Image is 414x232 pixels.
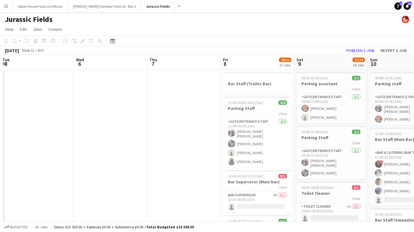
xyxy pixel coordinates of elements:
app-card-role: Gate/Entrance staff2/210:00-21:00 (11h)[PERSON_NAME] [PERSON_NAME][PERSON_NAME] [297,147,365,179]
span: 11:00-22:00 (11h) [375,212,402,217]
a: 21 [404,2,411,10]
span: 0/1 [278,174,287,178]
span: Thu [149,57,157,62]
span: Edit [20,26,27,32]
div: 17 Jobs [279,63,291,67]
h3: Toilet Cleaner [297,190,365,196]
app-card-role: Gate/Entrance staff2/209:00-21:00 (12h)[PERSON_NAME][PERSON_NAME] [297,94,365,123]
button: Upton House Food and Music [13,0,68,12]
span: 13:00-00:00 (11h) (Sat) [228,219,263,223]
app-job-card: Bar Staff (Trailer Bar) [223,72,292,94]
div: BST [38,48,44,53]
div: 18 Jobs [353,63,364,67]
span: 11:00-22:00 (11h) [375,131,402,136]
a: Jobs [30,25,45,33]
a: View [2,25,16,33]
span: 5 [2,60,10,67]
span: 2/2 [352,76,360,80]
button: Budgeted [3,224,29,230]
span: 1 Role [278,111,287,116]
span: 1 Role [352,196,360,201]
span: ! [380,160,383,164]
button: [PERSON_NAME] Harbour Festival - Bar 1 [68,0,141,12]
h3: Parking assistant [297,81,365,86]
button: Publish 1 job [344,46,377,54]
div: [DATE] [5,47,19,54]
span: 10:30-18:00 (7h30m) [301,185,333,190]
span: 9 [296,60,303,67]
app-job-card: 09:00-21:00 (12h)2/2Parking assistant1 RoleGate/Entrance staff2/209:00-21:00 (12h)[PERSON_NAME][P... [297,72,365,123]
span: Budgeted [10,225,28,229]
span: Wed [76,57,84,62]
span: 6 [75,60,84,67]
span: All jobs [34,225,49,229]
span: View [5,26,14,32]
span: 1 Role [352,87,360,91]
app-job-card: 13:00-00:00 (11h) (Sat)0/1Bar Supervisor (Main bar)1 RoleBar Supervisor4A0/113:00-00:00 (11h) [223,170,292,213]
span: 10 [369,60,377,67]
span: Fri [223,57,228,62]
div: Salary £13 530.50 + Expenses £0.00 + Subsistence £0.00 = [54,225,194,229]
app-job-card: 10:30-18:00 (7h30m)0/1Toilet Cleaner1 RoleToilet Cleaner1A0/110:30-18:00 (7h30m) [297,182,365,224]
h1: Jurassic Fields [5,15,53,24]
app-user-avatar: . . [402,16,409,23]
span: 10:00-21:00 (11h) [301,130,328,134]
span: 11:00-00:00 (13h) (Sat) [228,100,263,105]
a: 2 [394,2,402,10]
app-card-role: Gate/Entrance staff4/411:00-00:00 (13h)[PERSON_NAME] [PERSON_NAME][PERSON_NAME][PERSON_NAME][PERS... [223,118,292,168]
button: Revert 1 job [378,46,409,54]
span: Week 32 [20,48,36,53]
app-job-card: 11:00-00:00 (13h) (Sat)4/4Parking Staff1 RoleGate/Entrance staff4/411:00-00:00 (13h)[PERSON_NAME]... [223,97,292,168]
span: 2 [400,2,402,6]
span: Total Budgeted £13 530.50 [146,225,194,229]
span: 09:00-21:00 (12h) [301,76,328,80]
h3: Bar Staff (Trailer Bar) [223,81,292,86]
span: Jobs [33,26,42,32]
span: Sun [370,57,377,62]
span: 0/1 [352,185,360,190]
span: 1 Role [352,141,360,145]
span: Sat [297,57,303,62]
span: 7 [149,60,157,67]
span: Comms [48,26,62,32]
button: Jurassic Fields [141,0,175,12]
h3: Bar Supervisor (Main bar) [223,179,292,185]
span: 13:00-00:00 (11h) (Sat) [228,174,263,178]
span: 1 Role [278,185,287,190]
app-job-card: 10:00-21:00 (11h)2/2Parking Staff1 RoleGate/Entrance staff2/210:00-21:00 (11h)[PERSON_NAME] [PERS... [297,126,365,179]
app-card-role: Bar Supervisor4A0/113:00-00:00 (11h) [223,192,292,213]
span: 1/1 [278,219,287,223]
span: 4/4 [278,100,287,105]
span: 21 [407,2,412,6]
app-card-role: Toilet Cleaner1A0/110:30-18:00 (7h30m) [297,203,365,224]
span: 8 [222,60,228,67]
span: 28/32 [279,58,291,62]
h3: Parking Staff [223,106,292,111]
span: 27/39 [352,58,365,62]
span: 2/2 [352,130,360,134]
h3: Parking Staff [297,135,365,140]
span: Tue [2,57,10,62]
a: Comms [46,25,65,33]
a: Edit [17,25,29,33]
span: 09:00-23:00 (14h) [375,76,402,80]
